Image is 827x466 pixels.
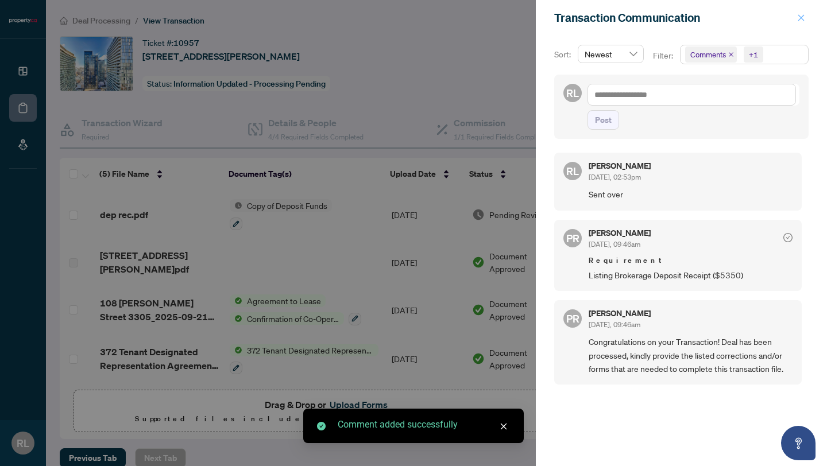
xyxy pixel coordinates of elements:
p: Sort: [554,48,573,61]
button: Open asap [781,426,816,460]
span: check-circle [317,422,326,430]
span: [DATE], 09:46am [589,240,640,248]
span: check-circle [783,233,793,242]
h5: [PERSON_NAME] [589,162,651,170]
span: Listing Brokerage Deposit Receipt ($5350) [589,269,793,282]
h5: [PERSON_NAME] [589,309,651,317]
span: Sent over [589,188,793,201]
span: Newest [585,45,637,63]
span: PR [566,310,579,327]
p: Filter: [653,49,675,62]
span: close [797,14,805,22]
span: Comments [685,46,737,63]
button: Post [588,110,619,130]
span: close [728,52,734,57]
span: RL [566,163,579,179]
span: RL [566,85,579,101]
span: [DATE], 02:53pm [589,173,641,181]
span: close [500,422,508,430]
span: Requirement [589,255,793,266]
span: Comments [690,49,726,60]
div: +1 [749,49,758,60]
span: [DATE], 09:46am [589,320,640,329]
div: Comment added successfully [338,418,510,432]
div: Transaction Communication [554,9,794,26]
span: Congratulations on your Transaction! Deal has been processed, kindly provide the listed correctio... [589,335,793,375]
h5: [PERSON_NAME] [589,229,651,237]
span: PR [566,230,579,246]
a: Close [497,420,510,433]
